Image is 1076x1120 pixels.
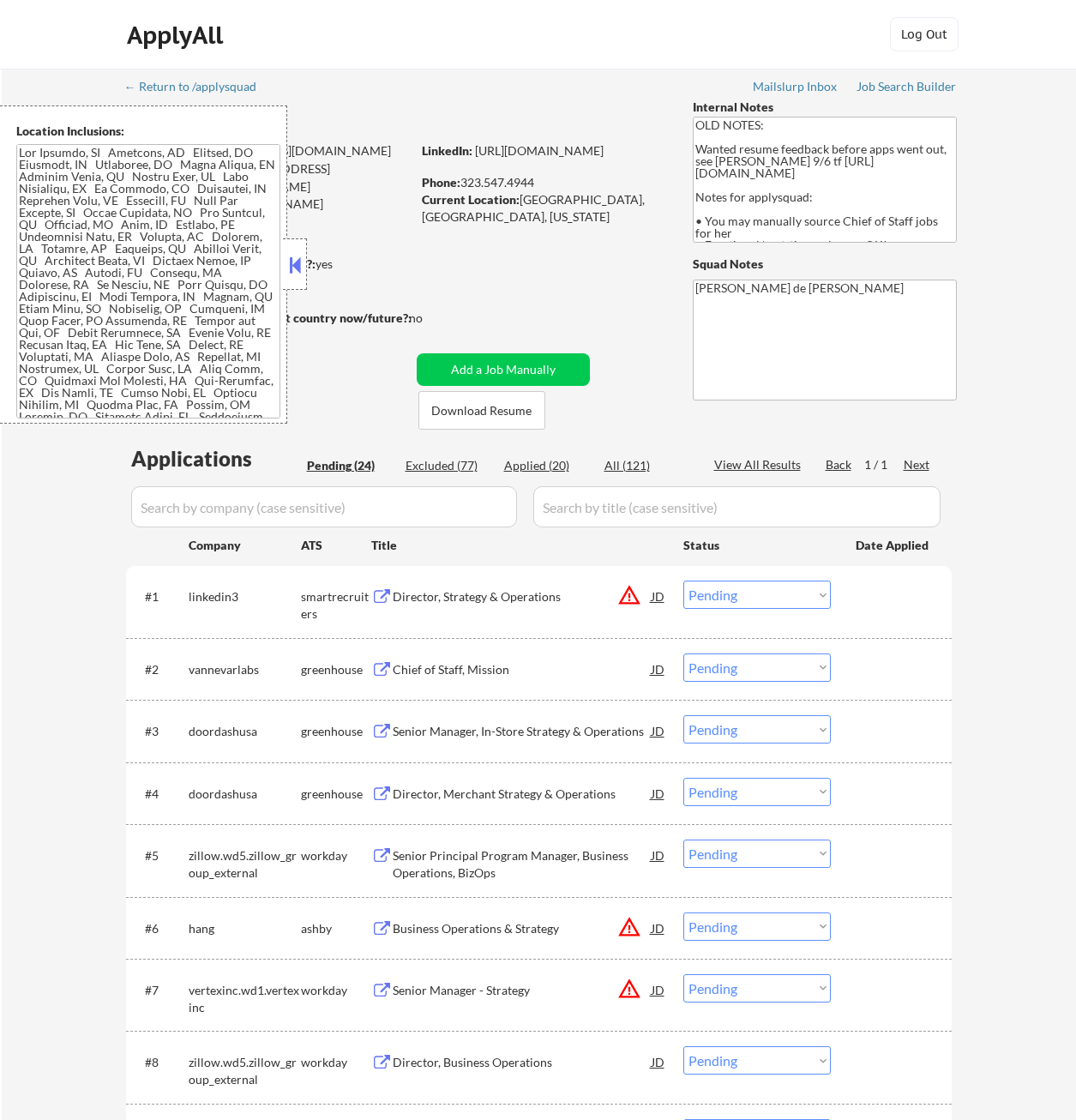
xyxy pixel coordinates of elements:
[393,982,652,999] div: Senior Manager - Strategy
[650,1046,667,1077] div: JD
[131,486,517,527] input: Search by company (case sensitive)
[533,486,941,527] input: Search by title (case sensitive)
[857,80,957,97] a: Job Search Builder
[714,456,806,473] div: View All Results
[650,840,667,870] div: JD
[753,80,839,97] a: Mailslurp Inbox
[301,982,371,999] div: workday
[650,653,667,684] div: JD
[864,456,904,473] div: 1 / 1
[145,661,175,678] div: #2
[650,974,667,1005] div: JD
[131,449,301,469] div: Applications
[189,1054,301,1087] div: zillow.wd5.zillow_group_external
[307,457,393,474] div: Pending (24)
[145,920,175,937] div: #6
[417,353,590,386] button: Add a Job Manually
[16,123,280,140] div: Location Inclusions:
[504,457,590,474] div: Applied (20)
[617,977,641,1001] button: warning_amber
[617,915,641,939] button: warning_amber
[301,661,371,678] div: greenhouse
[409,310,458,327] div: no
[393,661,652,678] div: Chief of Staff, Mission
[617,583,641,607] button: warning_amber
[145,982,175,999] div: #7
[693,99,957,116] div: Internal Notes
[890,17,959,51] button: Log Out
[406,457,491,474] div: Excluded (77)
[604,457,690,474] div: All (121)
[301,920,371,937] div: ashby
[857,81,957,93] div: Job Search Builder
[826,456,853,473] div: Back
[301,723,371,740] div: greenhouse
[856,537,931,554] div: Date Applied
[189,786,301,803] div: doordashusa
[683,529,831,560] div: Status
[145,847,175,864] div: #5
[145,588,175,605] div: #1
[189,982,301,1015] div: vertexinc.wd1.vertexinc
[693,256,957,273] div: Squad Notes
[418,391,545,430] button: Download Resume
[904,456,931,473] div: Next
[393,1054,652,1071] div: Director, Business Operations
[422,174,664,191] div: 323.547.4944
[189,920,301,937] div: hang
[189,588,301,605] div: linkedin3
[301,786,371,803] div: greenhouse
[393,588,652,605] div: Director, Strategy & Operations
[301,588,371,622] div: smartrecruiters
[650,778,667,809] div: JD
[371,537,667,554] div: Title
[650,715,667,746] div: JD
[301,847,371,864] div: workday
[422,191,664,225] div: [GEOGRAPHIC_DATA], [GEOGRAPHIC_DATA], [US_STATE]
[475,143,604,158] a: [URL][DOMAIN_NAME]
[422,175,460,190] strong: Phone:
[301,537,371,554] div: ATS
[124,80,273,97] a: ← Return to /applysquad
[422,143,472,158] strong: LinkedIn:
[393,723,652,740] div: Senior Manager, In-Store Strategy & Operations
[189,537,301,554] div: Company
[145,1054,175,1071] div: #8
[753,81,839,93] div: Mailslurp Inbox
[393,920,652,937] div: Business Operations & Strategy
[189,661,301,678] div: vannevarlabs
[422,192,520,207] strong: Current Location:
[145,723,175,740] div: #3
[145,786,175,803] div: #4
[650,581,667,611] div: JD
[301,1054,371,1071] div: workday
[189,847,301,881] div: zillow.wd5.zillow_group_external
[393,786,652,803] div: Director, Merchant Strategy & Operations
[650,912,667,943] div: JD
[127,21,228,50] div: ApplyAll
[189,723,301,740] div: doordashusa
[124,81,273,93] div: ← Return to /applysquad
[393,847,652,881] div: Senior Principal Program Manager, Business Operations, BizOps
